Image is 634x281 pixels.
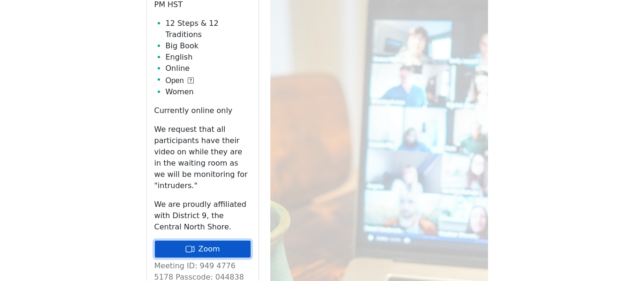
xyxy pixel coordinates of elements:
p: We are proudly affiliated with District 9, the Central North Shore. [154,199,251,233]
li: Big Book [166,40,251,52]
p: We request that all participants have their video on while they are in the waiting room as we wil... [154,124,251,191]
span: Open [166,75,184,86]
p: Currently online only [154,105,251,116]
li: 12 Steps & 12 Traditions [166,18,251,40]
li: Online [166,63,251,74]
li: English [166,52,251,63]
li: Women [166,86,251,98]
button: Open [166,75,194,86]
a: Zoom [154,240,251,258]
